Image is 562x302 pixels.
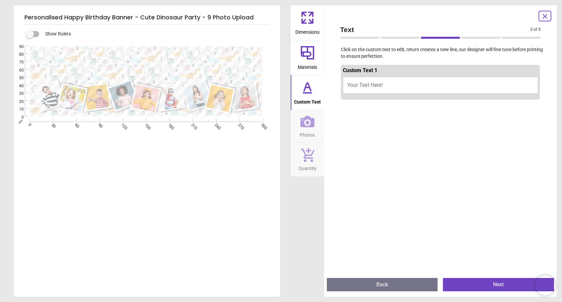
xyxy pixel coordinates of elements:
[11,115,24,120] span: 0
[11,67,24,73] span: 60
[347,82,383,88] span: Your Text Here!
[443,278,554,291] button: Next
[291,110,324,143] button: Photos
[11,107,24,112] span: 10
[291,75,324,110] button: Custom Text
[298,162,316,172] span: Quantity
[24,11,269,25] h5: Personalised Happy Birthday Banner - Cute Dinosaur Party - 9 Photo Upload
[327,278,438,291] button: Back
[343,67,377,73] span: Custom Text 1
[11,99,24,105] span: 20
[291,5,324,40] button: Dimensions
[11,52,24,57] span: 80
[11,44,24,50] span: 90
[30,30,280,38] div: Show Rulers
[343,77,538,94] button: Your Text Here!
[335,46,546,59] p: Click on the custom text to edit, return creates a new line, our designer will fine tune before p...
[11,83,24,89] span: 40
[11,75,24,81] span: 50
[298,61,317,71] span: Materials
[11,59,24,65] span: 70
[340,25,531,34] span: Text
[291,143,324,176] button: Quantity
[294,96,321,106] span: Custom Text
[530,27,541,32] span: 3 of 5
[535,275,555,295] iframe: Brevo live chat
[291,40,324,75] button: Materials
[295,26,319,36] span: Dimensions
[11,91,24,97] span: 30
[300,129,315,139] span: Photos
